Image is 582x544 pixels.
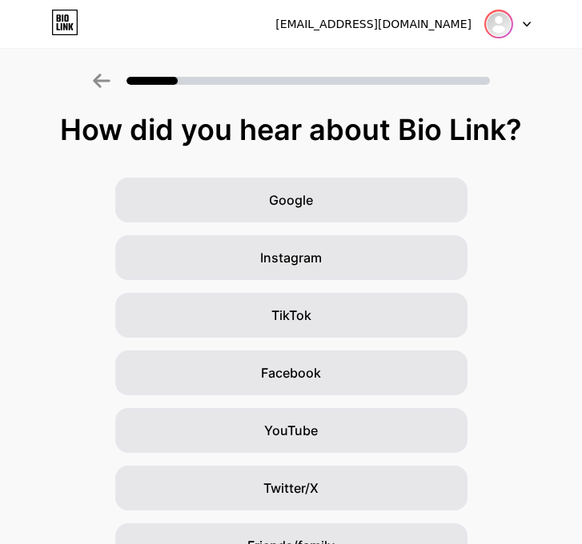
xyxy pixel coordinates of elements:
[264,421,318,440] span: YouTube
[271,306,311,325] span: TikTok
[261,363,321,382] span: Facebook
[269,190,313,210] span: Google
[486,11,512,37] img: Montse Molerés
[260,248,322,267] span: Instagram
[263,478,319,498] span: Twitter/X
[8,114,574,146] div: How did you hear about Bio Link?
[275,16,472,33] div: [EMAIL_ADDRESS][DOMAIN_NAME]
